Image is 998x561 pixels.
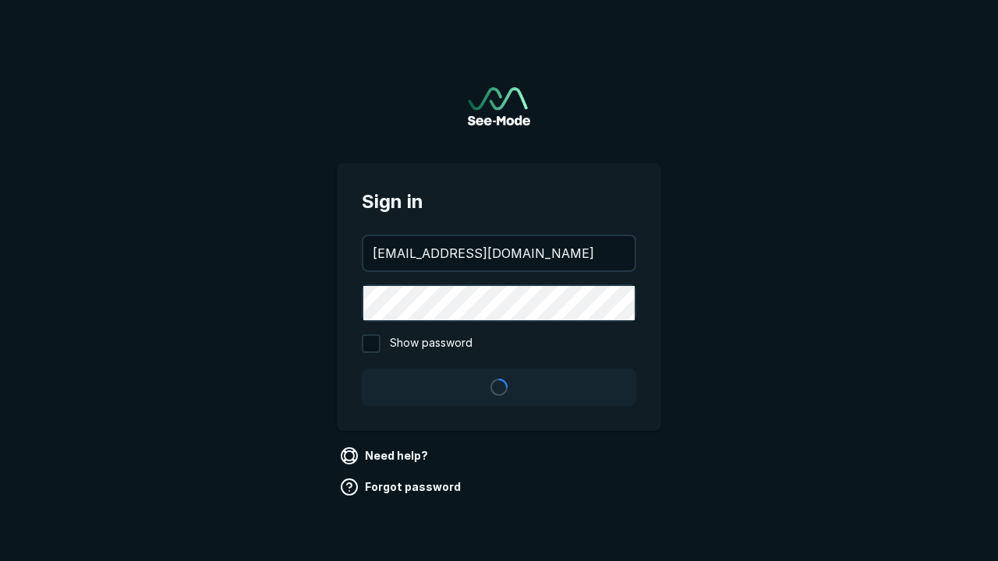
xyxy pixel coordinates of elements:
a: Forgot password [337,475,467,499]
span: Show password [390,334,472,353]
span: Sign in [362,188,636,216]
a: Need help? [337,443,434,468]
img: See-Mode Logo [468,87,530,125]
a: Go to sign in [468,87,530,125]
input: your@email.com [363,236,635,270]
